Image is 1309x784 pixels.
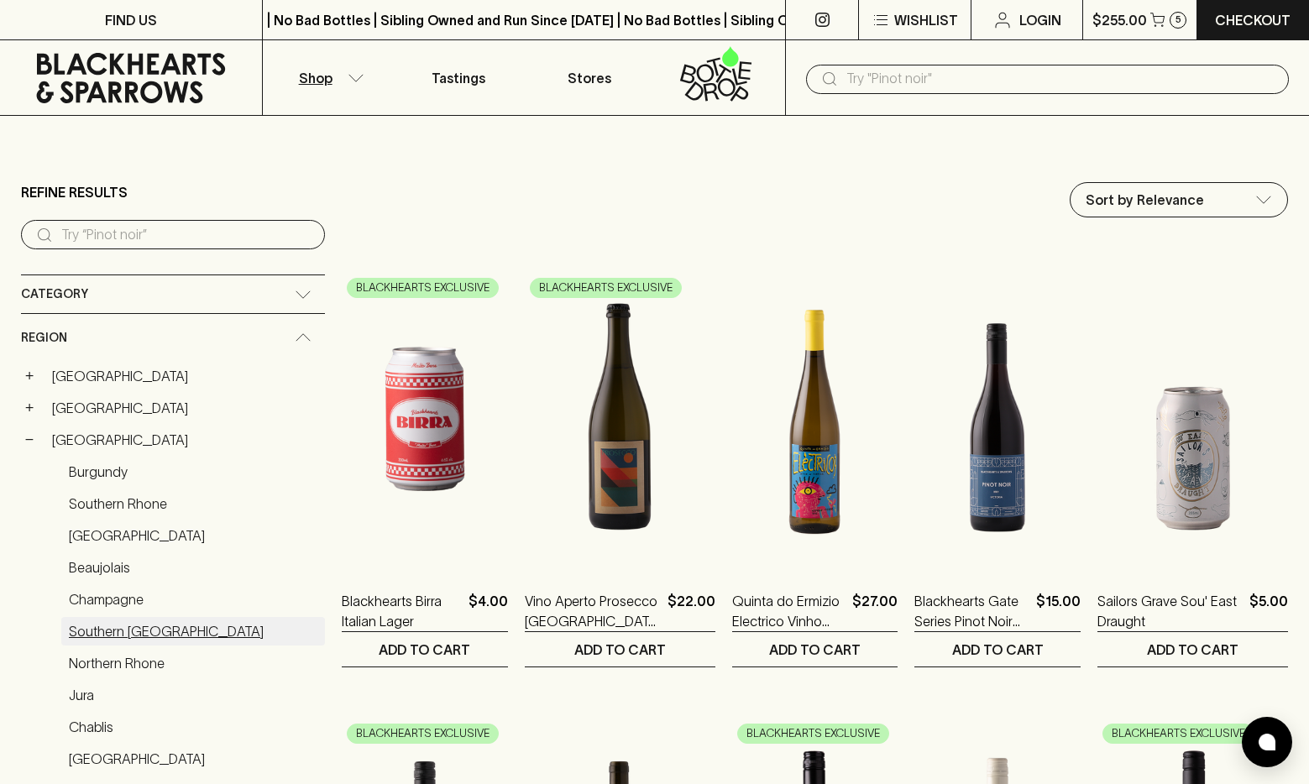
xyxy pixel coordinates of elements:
[1086,190,1204,210] p: Sort by Relevance
[61,553,325,582] a: Beaujolais
[342,591,462,631] a: Blackhearts Birra Italian Lager
[61,222,312,248] input: Try “Pinot noir”
[524,40,655,115] a: Stores
[525,632,715,666] button: ADD TO CART
[21,368,38,384] button: +
[263,40,394,115] button: Shop
[61,489,325,518] a: Southern Rhone
[21,284,88,305] span: Category
[21,400,38,416] button: +
[525,591,661,631] a: Vino Aperto Prosecco [GEOGRAPHIC_DATA] 2024
[1071,183,1287,217] div: Sort by Relevance
[846,65,1275,92] input: Try "Pinot noir"
[61,521,325,550] a: [GEOGRAPHIC_DATA]
[21,314,325,362] div: Region
[105,10,157,30] p: FIND US
[379,640,470,660] p: ADD TO CART
[914,272,1081,566] img: Blackhearts Gate Series Pinot Noir 2021
[894,10,958,30] p: Wishlist
[1259,734,1275,750] img: bubble-icon
[45,426,325,454] a: [GEOGRAPHIC_DATA]
[21,275,325,313] div: Category
[45,394,325,422] a: [GEOGRAPHIC_DATA]
[769,640,861,660] p: ADD TO CART
[1036,591,1081,631] p: $15.00
[61,457,325,486] a: Burgundy
[21,327,67,348] span: Region
[568,68,611,88] p: Stores
[1019,10,1061,30] p: Login
[914,591,1029,631] a: Blackhearts Gate Series Pinot Noir 2021
[1249,591,1288,631] p: $5.00
[1215,10,1291,30] p: Checkout
[1097,272,1288,566] img: Sailors Grave Sou' East Draught
[732,272,898,566] img: Quinta do Ermizio Electrico Vinho Verde 2022
[525,272,715,566] img: Vino Aperto Prosecco King Valley 2024
[61,617,325,645] a: Southern [GEOGRAPHIC_DATA]
[21,431,38,448] button: −
[668,591,715,631] p: $22.00
[342,632,508,666] button: ADD TO CART
[61,649,325,677] a: Northern Rhone
[61,745,325,773] a: [GEOGRAPHIC_DATA]
[1175,15,1181,24] p: 5
[732,591,846,631] a: Quinta do Ermizio Electrico Vinho Verde 2022
[852,591,898,631] p: $27.00
[952,640,1044,660] p: ADD TO CART
[61,585,325,614] a: Champagne
[393,40,524,115] a: Tastings
[61,681,325,709] a: Jura
[299,68,332,88] p: Shop
[574,640,666,660] p: ADD TO CART
[45,362,325,390] a: [GEOGRAPHIC_DATA]
[1097,591,1243,631] a: Sailors Grave Sou' East Draught
[342,272,508,566] img: Blackhearts Birra Italian Lager
[61,713,325,741] a: Chablis
[1092,10,1147,30] p: $255.00
[732,632,898,666] button: ADD TO CART
[432,68,485,88] p: Tastings
[1147,640,1238,660] p: ADD TO CART
[1097,632,1288,666] button: ADD TO CART
[469,591,508,631] p: $4.00
[21,182,128,202] p: Refine Results
[914,632,1081,666] button: ADD TO CART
